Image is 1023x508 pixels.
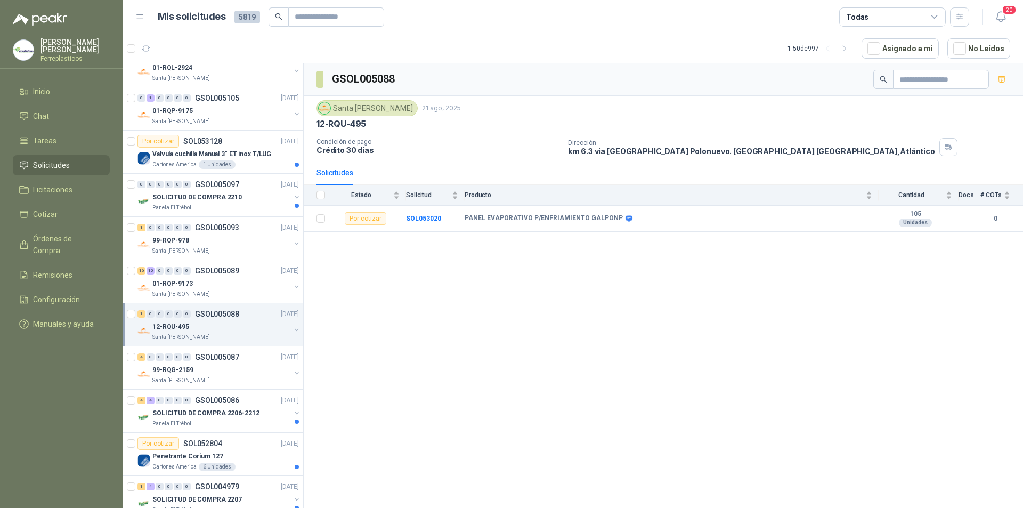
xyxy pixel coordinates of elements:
[147,483,155,490] div: 4
[183,440,222,447] p: SOL052804
[899,219,932,227] div: Unidades
[156,483,164,490] div: 0
[174,181,182,188] div: 0
[991,7,1010,27] button: 20
[281,396,299,406] p: [DATE]
[137,152,150,165] img: Company Logo
[152,322,189,332] p: 12-RQU-495
[13,289,110,310] a: Configuración
[331,191,391,199] span: Estado
[152,74,210,83] p: Santa [PERSON_NAME]
[40,38,110,53] p: [PERSON_NAME] [PERSON_NAME]
[137,221,301,255] a: 1 0 0 0 0 0 GSOL005093[DATE] Company Logo99-RQP-978Santa [PERSON_NAME]
[33,110,49,122] span: Chat
[406,215,441,222] a: SOL053020
[137,94,145,102] div: 0
[152,376,210,385] p: Santa [PERSON_NAME]
[123,131,303,174] a: Por cotizarSOL053128[DATE] Company LogoValvula cuchilla Manual 3" ET inox T/LUGCartones America1 ...
[137,109,150,122] img: Company Logo
[331,185,406,206] th: Estado
[13,265,110,285] a: Remisiones
[156,181,164,188] div: 0
[147,353,155,361] div: 0
[137,224,145,231] div: 1
[174,94,182,102] div: 0
[13,229,110,261] a: Órdenes de Compra
[880,76,887,83] span: search
[152,463,197,471] p: Cartones America
[195,181,239,188] p: GSOL005097
[33,233,100,256] span: Órdenes de Compra
[13,204,110,224] a: Cotizar
[137,397,145,404] div: 4
[137,181,145,188] div: 0
[199,160,236,169] div: 1 Unidades
[156,94,164,102] div: 0
[465,214,623,223] b: PANEL EVAPORATIVO P/ENFRIAMIENTO GALPONP
[406,185,465,206] th: Solicitud
[183,353,191,361] div: 0
[947,38,1010,59] button: No Leídos
[152,365,193,375] p: 99-RQG-2159
[879,210,952,219] b: 105
[152,495,242,505] p: SOLICITUD DE COMPRA 2207
[281,266,299,276] p: [DATE]
[137,411,150,424] img: Company Logo
[33,318,94,330] span: Manuales y ayuda
[40,55,110,62] p: Ferreplasticos
[137,135,179,148] div: Por cotizar
[147,224,155,231] div: 0
[165,483,173,490] div: 0
[147,181,155,188] div: 0
[846,11,868,23] div: Todas
[156,224,164,231] div: 0
[183,483,191,490] div: 0
[980,185,1023,206] th: # COTs
[152,204,191,212] p: Panela El Trébol
[13,82,110,102] a: Inicio
[152,106,193,116] p: 01-RQP-9175
[137,351,301,385] a: 4 0 0 0 0 0 GSOL005087[DATE] Company Logo99-RQG-2159Santa [PERSON_NAME]
[465,191,864,199] span: Producto
[33,208,58,220] span: Cotizar
[33,294,80,305] span: Configuración
[275,13,282,20] span: search
[281,93,299,103] p: [DATE]
[13,155,110,175] a: Solicitudes
[152,63,192,73] p: 01-RQL-2924
[147,310,155,318] div: 0
[183,397,191,404] div: 0
[345,212,386,225] div: Por cotizar
[165,310,173,318] div: 0
[281,223,299,233] p: [DATE]
[568,139,935,147] p: Dirección
[13,13,67,26] img: Logo peakr
[137,437,179,450] div: Por cotizar
[137,178,301,212] a: 0 0 0 0 0 0 GSOL005097[DATE] Company LogoSOLICITUD DE COMPRA 2210Panela El Trébol
[152,408,259,418] p: SOLICITUD DE COMPRA 2206-2212
[195,397,239,404] p: GSOL005086
[787,40,853,57] div: 1 - 50 de 997
[13,106,110,126] a: Chat
[316,146,559,155] p: Crédito 30 días
[465,185,879,206] th: Producto
[332,71,396,87] h3: GSOL005088
[195,310,239,318] p: GSOL005088
[137,394,301,428] a: 4 4 0 0 0 0 GSOL005086[DATE] Company LogoSOLICITUD DE COMPRA 2206-2212Panela El Trébol
[195,483,239,490] p: GSOL004979
[165,397,173,404] div: 0
[152,160,197,169] p: Cartones America
[156,267,164,275] div: 0
[137,195,150,208] img: Company Logo
[137,66,150,78] img: Company Logo
[281,439,299,449] p: [DATE]
[165,353,173,361] div: 0
[319,102,330,114] img: Company Logo
[281,180,299,190] p: [DATE]
[195,267,239,275] p: GSOL005089
[13,131,110,151] a: Tareas
[137,325,150,337] img: Company Logo
[316,167,353,179] div: Solicitudes
[156,397,164,404] div: 0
